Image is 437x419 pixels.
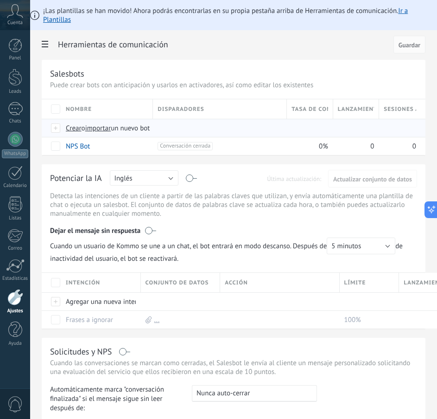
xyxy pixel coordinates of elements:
span: un nuevo bot [111,124,150,133]
button: Guardar [393,36,425,53]
div: Listas [2,215,29,221]
div: 0 [333,137,375,155]
span: 5 minutos [331,242,361,251]
div: Estadísticas [2,276,29,282]
div: Salesbots [50,68,84,79]
div: Chats [2,118,29,124]
div: Correo [2,245,29,251]
div: Solicitudes y NPS [50,346,112,357]
a: NPS Bot [66,142,90,151]
span: Nombre [66,105,92,114]
div: Calendario [2,183,29,189]
span: Intención [66,278,100,287]
span: 100% [344,316,361,324]
span: Crear [66,124,82,133]
div: Leads [2,89,29,95]
div: Ajustes [2,308,29,314]
div: Ayuda [2,341,29,347]
span: Guardar [399,42,420,48]
span: Cuando un usuario de Kommo se une a un chat, el bot entrará en modo descanso. Después de [50,238,395,254]
span: Cuenta [7,20,23,26]
p: Puede crear bots con anticipación y usarlos en activadores, así como editar los existentes [50,81,417,90]
div: 0% [287,137,329,155]
span: Nunca auto-cerrar [196,389,250,398]
div: Dejar el mensaje sin respuesta [50,220,417,238]
span: 0 [370,142,374,151]
div: Agregar una nueva intención [61,293,136,310]
span: 0% [319,142,328,151]
span: Sesiones activas [384,105,416,114]
span: Tasa de conversión [291,105,328,114]
div: 0 [379,137,416,155]
button: 5 minutos [327,238,395,254]
span: Inglés [114,174,133,183]
span: 0 [412,142,416,151]
span: ¡Las plantillas se han movido! Ahora podrás encontrarlas en su propia pestaña arriba de Herramien... [43,6,437,24]
span: importar [85,124,111,133]
p: Cuando las conversaciones se marcan como cerradas, el Salesbot le envía al cliente un mensaje per... [50,359,417,376]
div: 100% [340,311,395,329]
h2: Herramientas de comunicación [58,35,390,54]
span: o [82,124,85,133]
a: ... [154,316,160,324]
span: Conversación cerrada [158,142,213,150]
span: Límite [344,278,366,287]
div: Potenciar la IA [50,173,102,187]
div: WhatsApp [2,149,28,158]
span: de inactividad del usuario, el bot se reactivará. [50,238,417,263]
button: Inglés [110,170,178,186]
p: Detecta las intenciones de un cliente a partir de las palabras claves que utilizan, y envía autom... [50,192,417,218]
span: Conjunto de datos [146,278,209,287]
span: Disparadores [158,105,204,114]
span: Lanzamientos totales [338,105,374,114]
span: Automáticamente marca "conversación finalizada" si el mensaje sigue sin leer después de: [50,385,184,413]
a: Frases a ignorar [66,316,113,324]
a: Ir a Plantillas [43,6,408,24]
span: Acción [225,278,248,287]
div: Panel [2,55,29,61]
